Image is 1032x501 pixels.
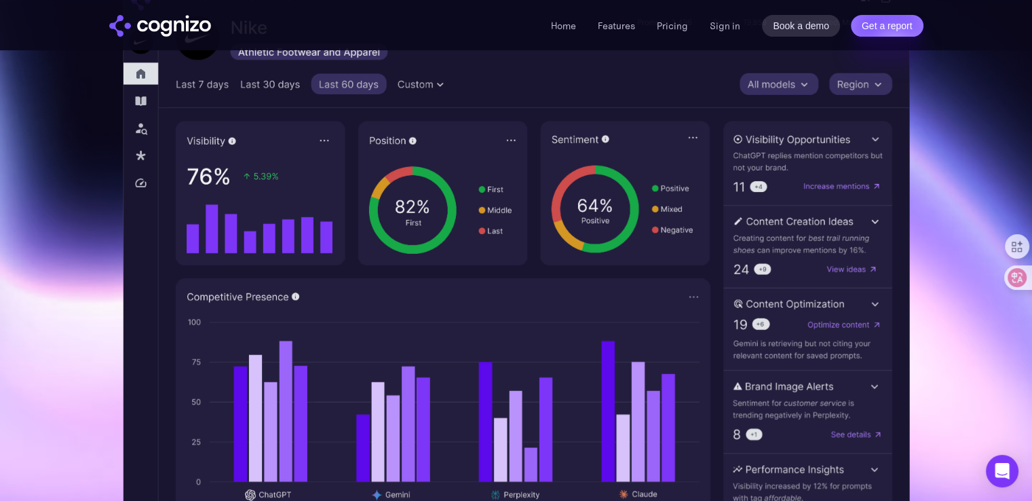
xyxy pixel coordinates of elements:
[657,20,688,32] a: Pricing
[710,18,740,34] a: Sign in
[109,15,211,37] a: home
[762,15,840,37] a: Book a demo
[551,20,576,32] a: Home
[598,20,635,32] a: Features
[986,455,1018,487] div: Open Intercom Messenger
[109,15,211,37] img: cognizo logo
[851,15,923,37] a: Get a report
